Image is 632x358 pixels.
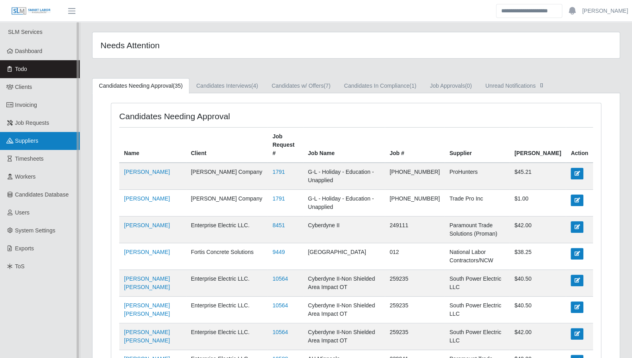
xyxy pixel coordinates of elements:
th: Job # [385,128,445,163]
span: System Settings [15,227,55,234]
a: [PERSON_NAME] [PERSON_NAME] [124,275,170,290]
span: ToS [15,263,25,269]
td: [PERSON_NAME] Company [186,190,268,216]
span: (35) [173,83,183,89]
td: G-L - Holiday - Education - Unapplied [303,163,385,190]
td: 249111 [385,216,445,243]
span: Workers [15,173,36,180]
a: Unread Notifications [478,78,552,94]
a: 8451 [272,222,285,228]
a: [PERSON_NAME] [582,7,628,15]
th: Supplier [445,128,510,163]
td: G-L - Holiday - Education - Unapplied [303,190,385,216]
span: Clients [15,84,32,90]
th: Name [119,128,186,163]
a: 10564 [272,275,288,282]
a: Job Approvals [423,78,478,94]
a: Candidates Interviews [189,78,265,94]
a: [PERSON_NAME] [124,169,170,175]
span: Timesheets [15,155,44,162]
input: Search [496,4,562,18]
span: (0) [465,83,472,89]
a: Candidates Needing Approval [92,78,189,94]
a: 10564 [272,329,288,335]
td: National Labor Contractors/NCW [445,243,510,270]
td: $40.50 [510,297,566,323]
td: South Power Electric LLC [445,297,510,323]
a: 1791 [272,195,285,202]
td: $45.21 [510,163,566,190]
a: Candidates w/ Offers [265,78,337,94]
td: 012 [385,243,445,270]
a: [PERSON_NAME] [124,195,170,202]
td: [PHONE_NUMBER] [385,163,445,190]
a: [PERSON_NAME] [124,222,170,228]
td: 259235 [385,297,445,323]
span: Exports [15,245,34,252]
a: 10564 [272,302,288,309]
span: (4) [251,83,258,89]
span: (1) [410,83,416,89]
td: Cyberdyne II-Non Shielded Area Impact OT [303,297,385,323]
a: [PERSON_NAME] [PERSON_NAME] [124,302,170,317]
span: Invoicing [15,102,37,108]
span: [] [537,82,545,88]
td: [GEOGRAPHIC_DATA] [303,243,385,270]
td: Enterprise Electric LLC. [186,216,268,243]
h4: Candidates Needing Approval [119,111,310,121]
td: Enterprise Electric LLC. [186,270,268,297]
span: Todo [15,66,27,72]
td: Cyberdyne II-Non Shielded Area Impact OT [303,323,385,350]
a: [PERSON_NAME] [124,249,170,255]
a: 1791 [272,169,285,175]
td: $42.00 [510,323,566,350]
td: Fortis Concrete Solutions [186,243,268,270]
th: Action [566,128,593,163]
a: [PERSON_NAME] [PERSON_NAME] [124,329,170,344]
td: $38.25 [510,243,566,270]
td: Trade Pro Inc [445,190,510,216]
a: Candidates In Compliance [337,78,423,94]
td: Cyberdyne II-Non Shielded Area Impact OT [303,270,385,297]
th: Job Name [303,128,385,163]
img: SLM Logo [11,7,51,16]
td: [PERSON_NAME] Company [186,163,268,190]
td: South Power Electric LLC [445,323,510,350]
th: Client [186,128,268,163]
th: [PERSON_NAME] [510,128,566,163]
td: $42.00 [510,216,566,243]
span: SLM Services [8,29,42,35]
td: $1.00 [510,190,566,216]
a: 9449 [272,249,285,255]
span: Job Requests [15,120,49,126]
td: South Power Electric LLC [445,270,510,297]
td: Paramount Trade Solutions (Proman) [445,216,510,243]
span: Users [15,209,30,216]
th: Job Request # [268,128,303,163]
td: ProHunters [445,163,510,190]
td: 259235 [385,270,445,297]
span: Suppliers [15,138,38,144]
span: Candidates Database [15,191,69,198]
span: (7) [324,83,331,89]
td: Enterprise Electric LLC. [186,297,268,323]
td: 259235 [385,323,445,350]
td: [PHONE_NUMBER] [385,190,445,216]
td: Cyberdyne II [303,216,385,243]
td: $40.50 [510,270,566,297]
span: Dashboard [15,48,43,54]
h4: Needs Attention [100,40,307,50]
td: Enterprise Electric LLC. [186,323,268,350]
